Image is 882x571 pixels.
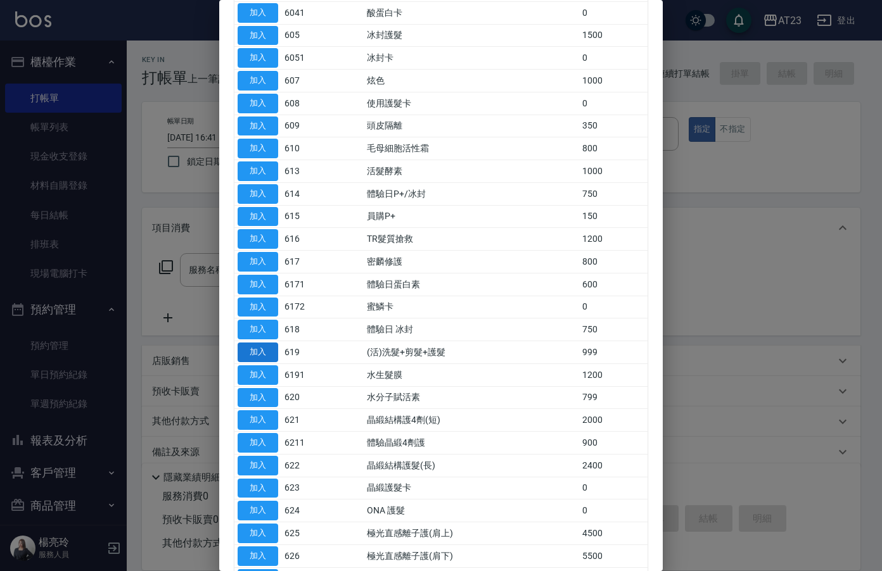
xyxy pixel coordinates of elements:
[238,524,278,543] button: 加入
[364,24,579,47] td: 冰封護髮
[579,363,648,386] td: 1200
[238,48,278,68] button: 加入
[238,229,278,249] button: 加入
[579,160,648,183] td: 1000
[579,251,648,273] td: 800
[281,160,324,183] td: 613
[238,456,278,475] button: 加入
[579,522,648,545] td: 4500
[281,70,324,92] td: 607
[281,92,324,115] td: 608
[281,499,324,522] td: 624
[579,70,648,92] td: 1000
[364,251,579,273] td: 密麟修護
[238,184,278,204] button: 加入
[364,92,579,115] td: 使用護髮卡
[579,137,648,160] td: 800
[281,522,324,545] td: 625
[238,94,278,113] button: 加入
[281,115,324,137] td: 609
[364,137,579,160] td: 毛母細胞活性霜
[364,522,579,545] td: 極光直感離子護(肩上)
[579,499,648,522] td: 0
[281,137,324,160] td: 610
[364,499,579,522] td: ONA 護髮
[281,24,324,47] td: 605
[238,410,278,430] button: 加入
[281,454,324,477] td: 622
[238,342,278,362] button: 加入
[579,341,648,364] td: 999
[364,47,579,70] td: 冰封卡
[579,115,648,137] td: 350
[281,477,324,499] td: 623
[238,116,278,136] button: 加入
[238,433,278,453] button: 加入
[364,409,579,432] td: 晶緞結構護4劑(短)
[238,3,278,23] button: 加入
[238,501,278,520] button: 加入
[579,228,648,251] td: 1200
[579,24,648,47] td: 1500
[281,409,324,432] td: 621
[238,71,278,91] button: 加入
[579,1,648,24] td: 0
[238,546,278,566] button: 加入
[364,228,579,251] td: TR髮質搶救
[364,296,579,318] td: 蜜鱗卡
[238,207,278,227] button: 加入
[364,160,579,183] td: 活髮酵素
[579,454,648,477] td: 2400
[364,70,579,92] td: 炫色
[364,1,579,24] td: 酸蛋白卡
[281,273,324,296] td: 6171
[579,92,648,115] td: 0
[364,363,579,386] td: 水生髮膜
[579,477,648,499] td: 0
[281,341,324,364] td: 619
[238,139,278,158] button: 加入
[364,386,579,409] td: 水分子賦活素
[364,454,579,477] td: 晶緞結構護髮(長)
[579,273,648,296] td: 600
[281,432,324,455] td: 6211
[281,363,324,386] td: 6191
[579,544,648,567] td: 5500
[281,47,324,70] td: 6051
[281,251,324,273] td: 617
[281,318,324,341] td: 618
[364,318,579,341] td: 體驗日 冰封
[579,296,648,318] td: 0
[281,1,324,24] td: 6041
[238,161,278,181] button: 加入
[364,341,579,364] td: (活)洗髮+剪髮+護髮
[281,386,324,409] td: 620
[364,182,579,205] td: 體驗日P+/冰封
[238,320,278,339] button: 加入
[364,432,579,455] td: 體驗晶緞4劑護
[238,26,278,46] button: 加入
[579,182,648,205] td: 750
[281,544,324,567] td: 626
[364,544,579,567] td: 極光直感離子護(肩下)
[238,479,278,498] button: 加入
[579,386,648,409] td: 799
[238,365,278,385] button: 加入
[281,296,324,318] td: 6172
[579,47,648,70] td: 0
[238,388,278,408] button: 加入
[579,409,648,432] td: 2000
[238,252,278,272] button: 加入
[281,228,324,251] td: 616
[281,205,324,228] td: 615
[364,273,579,296] td: 體驗日蛋白素
[579,432,648,455] td: 900
[579,205,648,228] td: 150
[364,115,579,137] td: 頭皮隔離
[364,477,579,499] td: 晶緞護髮卡
[364,205,579,228] td: 員購P+
[281,182,324,205] td: 614
[579,318,648,341] td: 750
[238,298,278,317] button: 加入
[238,275,278,294] button: 加入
